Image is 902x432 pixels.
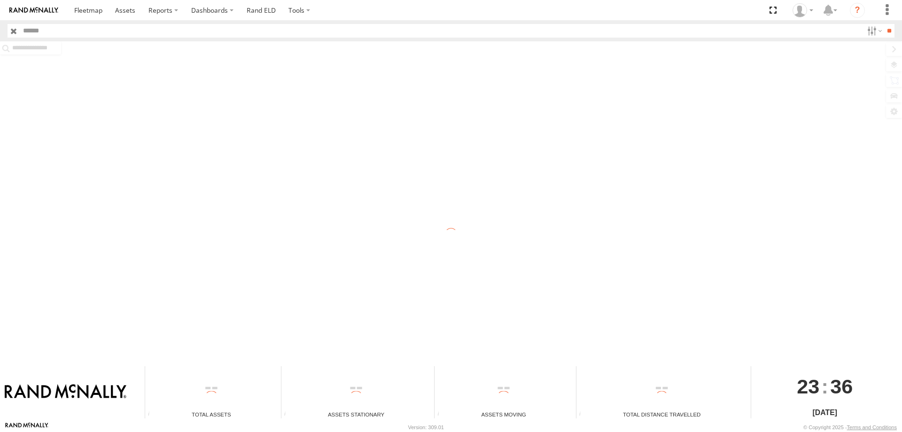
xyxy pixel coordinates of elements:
div: Chase Tanke [789,3,816,17]
div: [DATE] [751,407,899,418]
span: 23 [797,366,819,407]
img: rand-logo.svg [9,7,58,14]
div: : [751,366,899,407]
div: Total number of assets current stationary. [281,411,295,418]
span: 36 [830,366,853,407]
a: Visit our Website [5,423,48,432]
div: Total number of assets current in transit. [435,411,449,418]
div: Total number of Enabled Assets [145,411,159,418]
div: Assets Moving [435,410,572,418]
div: Total Assets [145,410,278,418]
div: © Copyright 2025 - [803,424,897,430]
img: Rand McNally [5,384,126,400]
div: Total Distance Travelled [576,410,747,418]
div: Assets Stationary [281,410,431,418]
div: Total distance travelled by all assets within specified date range and applied filters [576,411,591,418]
i: ? [850,3,865,18]
label: Search Filter Options [863,24,884,38]
a: Terms and Conditions [847,424,897,430]
div: Version: 309.01 [408,424,444,430]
